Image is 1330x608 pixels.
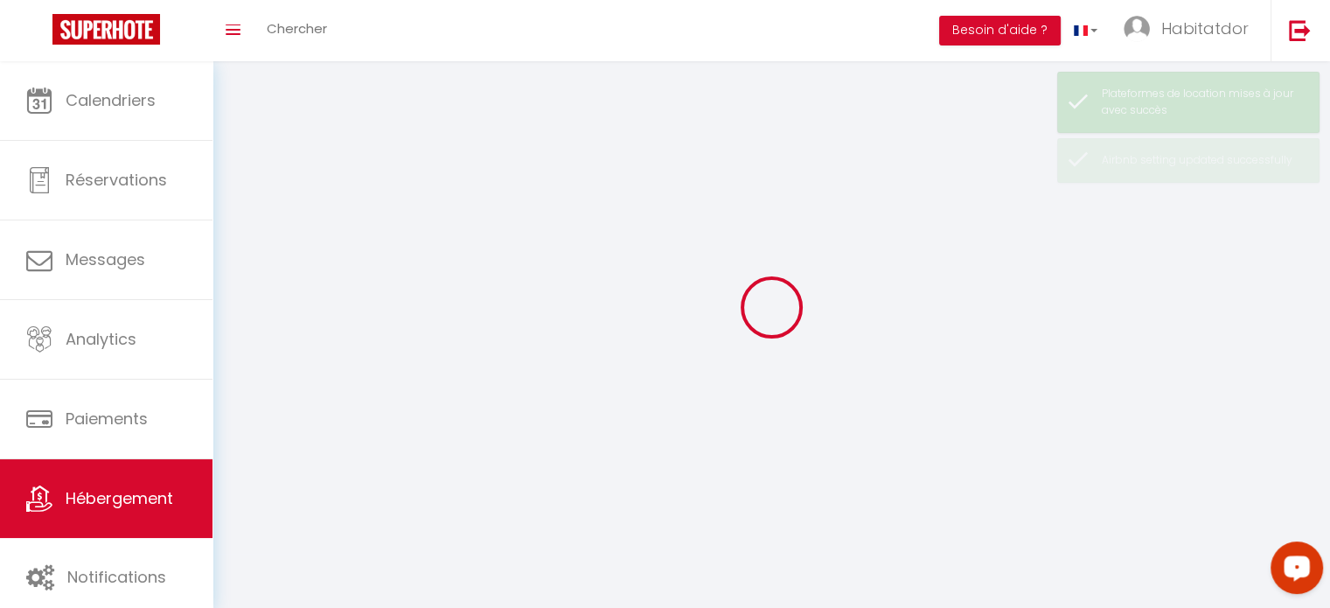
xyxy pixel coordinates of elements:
iframe: LiveChat chat widget [1257,535,1330,608]
div: Airbnb setting updated successfully [1102,152,1301,169]
img: logout [1289,19,1311,41]
span: Habitatdor [1161,17,1249,39]
span: Paiements [66,408,148,430]
span: Réservations [66,169,167,191]
span: Hébergement [66,487,173,509]
img: Super Booking [52,14,160,45]
div: Plateformes de location mises à jour avec succès [1102,86,1301,119]
button: Besoin d'aide ? [939,16,1061,45]
span: Chercher [267,19,327,38]
span: Notifications [67,566,166,588]
img: ... [1124,16,1150,42]
span: Calendriers [66,89,156,111]
span: Analytics [66,328,136,350]
span: Messages [66,248,145,270]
